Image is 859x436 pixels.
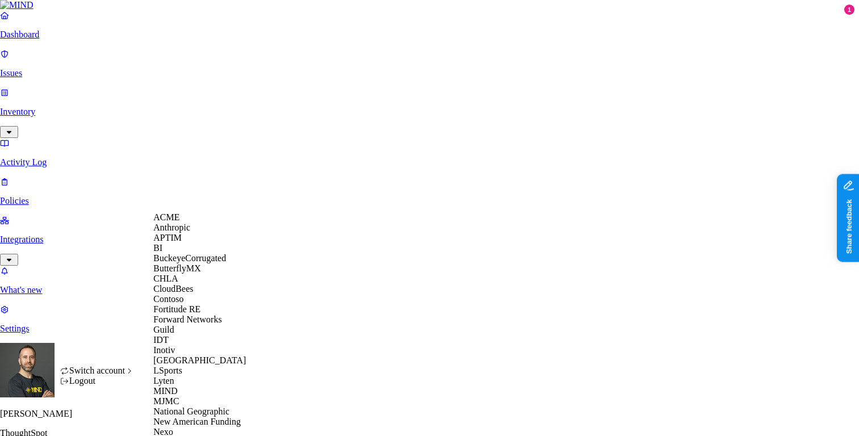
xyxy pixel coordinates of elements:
span: BI [153,243,162,253]
span: CHLA [153,274,178,283]
span: Guild [153,325,174,334]
span: Inotiv [153,345,175,355]
span: LSports [153,366,182,375]
span: APTIM [153,233,182,242]
span: Fortitude RE [153,304,201,314]
span: Contoso [153,294,184,304]
span: ACME [153,212,180,222]
span: MIND [153,386,178,396]
span: BuckeyeCorrugated [153,253,226,263]
span: MJMC [153,396,179,406]
span: Anthropic [153,223,190,232]
span: [GEOGRAPHIC_DATA] [153,355,246,365]
div: Logout [60,376,135,386]
span: Forward Networks [153,315,222,324]
span: IDT [153,335,169,345]
span: Lyten [153,376,174,385]
span: New American Funding [153,417,241,426]
span: National Geographic [153,406,230,416]
span: Switch account [69,366,125,375]
span: ButterflyMX [153,263,201,273]
span: CloudBees [153,284,193,294]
